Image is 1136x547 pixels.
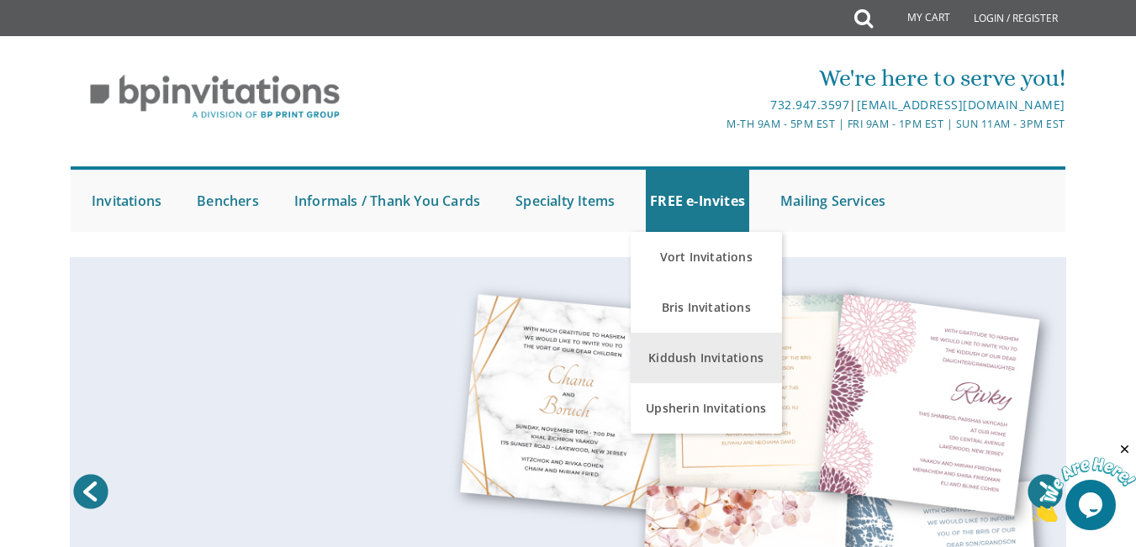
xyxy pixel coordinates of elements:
[871,2,962,35] a: My Cart
[631,383,782,434] a: Upsherin Invitations
[776,170,890,232] a: Mailing Services
[770,97,849,113] a: 732.947.3597
[70,471,112,513] a: Prev
[631,232,782,282] a: Vort Invitations
[290,170,484,232] a: Informals / Thank You Cards
[631,282,782,333] a: Bris Invitations
[193,170,263,232] a: Benchers
[403,115,1065,133] div: M-Th 9am - 5pm EST | Fri 9am - 1pm EST | Sun 11am - 3pm EST
[403,61,1065,95] div: We're here to serve you!
[646,170,749,232] a: FREE e-Invites
[631,333,782,383] a: Kiddush Invitations
[403,95,1065,115] div: |
[71,62,359,132] img: BP Invitation Loft
[511,170,619,232] a: Specialty Items
[857,97,1065,113] a: [EMAIL_ADDRESS][DOMAIN_NAME]
[1032,442,1136,522] iframe: chat widget
[1024,471,1066,513] a: Next
[87,170,166,232] a: Invitations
